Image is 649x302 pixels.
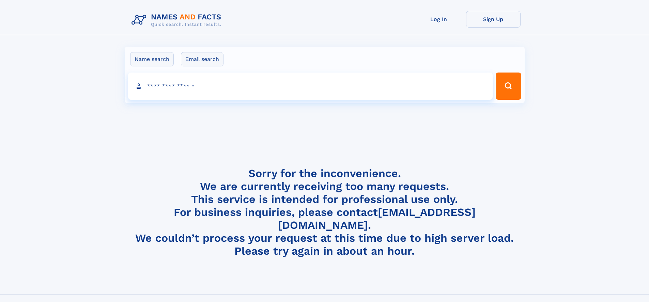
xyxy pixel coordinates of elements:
[412,11,466,28] a: Log In
[278,206,476,232] a: [EMAIL_ADDRESS][DOMAIN_NAME]
[129,167,521,258] h4: Sorry for the inconvenience. We are currently receiving too many requests. This service is intend...
[181,52,223,66] label: Email search
[466,11,521,28] a: Sign Up
[129,11,227,29] img: Logo Names and Facts
[128,73,493,100] input: search input
[496,73,521,100] button: Search Button
[130,52,174,66] label: Name search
